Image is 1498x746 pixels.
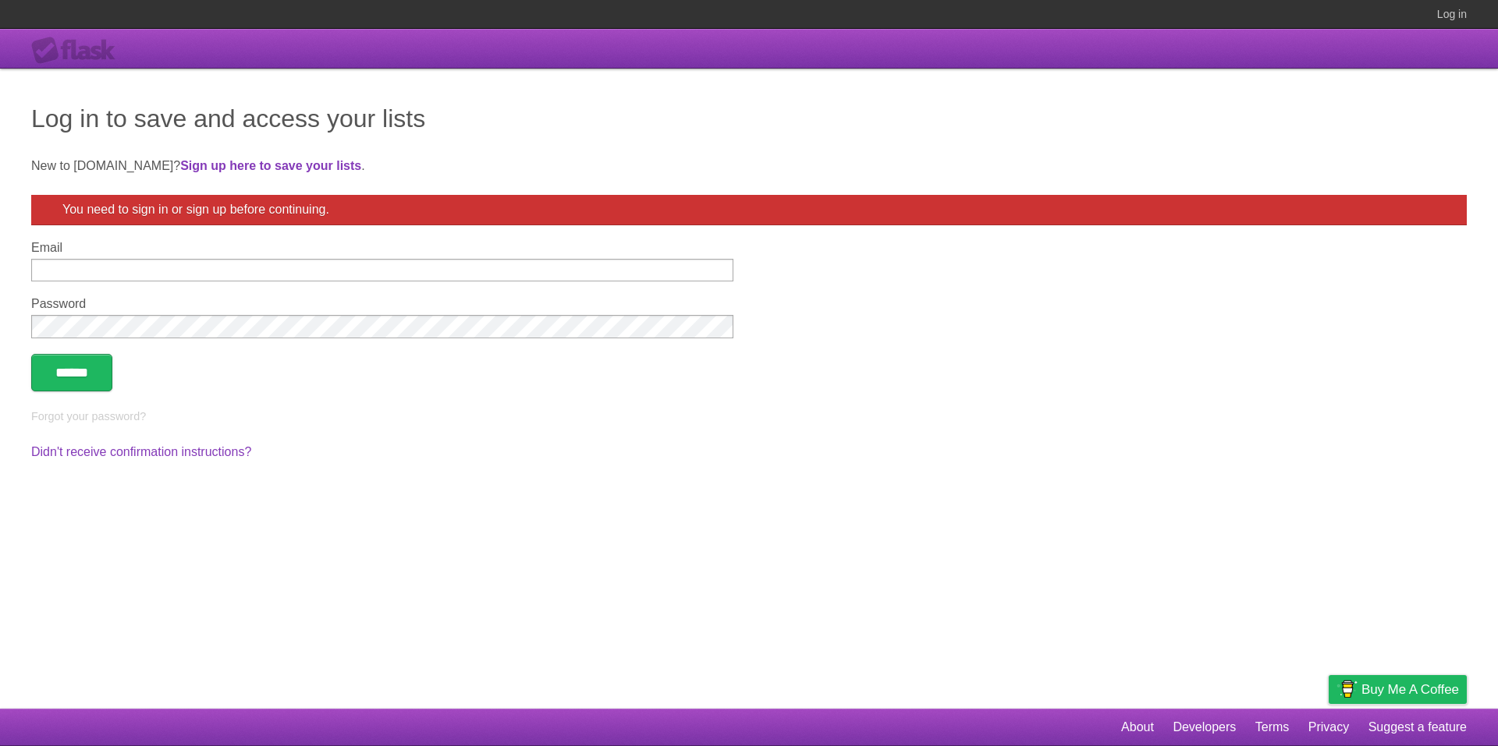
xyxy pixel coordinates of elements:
[31,37,125,65] div: Flask
[180,159,361,172] a: Sign up here to save your lists
[1336,676,1358,702] img: Buy me a coffee
[31,445,251,458] a: Didn't receive confirmation instructions?
[31,157,1467,175] p: New to [DOMAIN_NAME]? .
[31,100,1467,137] h1: Log in to save and access your lists
[1255,712,1290,742] a: Terms
[31,195,1467,225] div: You need to sign in or sign up before continuing.
[1308,712,1349,742] a: Privacy
[1368,712,1467,742] a: Suggest a feature
[31,410,146,422] a: Forgot your password?
[31,297,733,311] label: Password
[1361,676,1459,703] span: Buy me a coffee
[1329,675,1467,704] a: Buy me a coffee
[1173,712,1236,742] a: Developers
[31,241,733,255] label: Email
[1121,712,1154,742] a: About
